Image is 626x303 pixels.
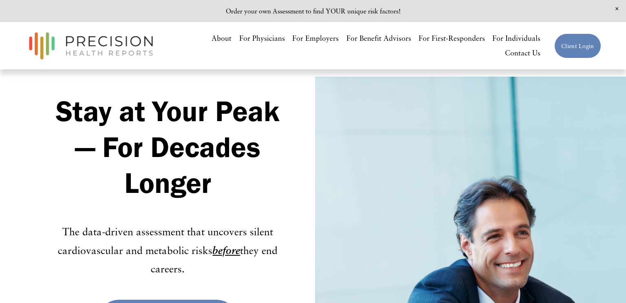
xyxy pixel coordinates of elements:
a: For Physicians [239,31,285,46]
a: Contact Us [505,46,540,60]
a: For Benefit Advisors [346,31,411,46]
img: Precision Health Reports [25,29,157,63]
a: For Employers [292,31,339,46]
strong: Stay at Your Peak — For Decades Longer [56,93,287,200]
em: before [212,244,240,257]
a: For First-Responders [419,31,485,46]
p: The data-driven assessment that uncovers silent cardiovascular and metabolic risks they end careers. [49,222,287,278]
a: For Individuals [492,31,540,46]
a: Client Login [554,33,601,58]
a: About [212,31,231,46]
